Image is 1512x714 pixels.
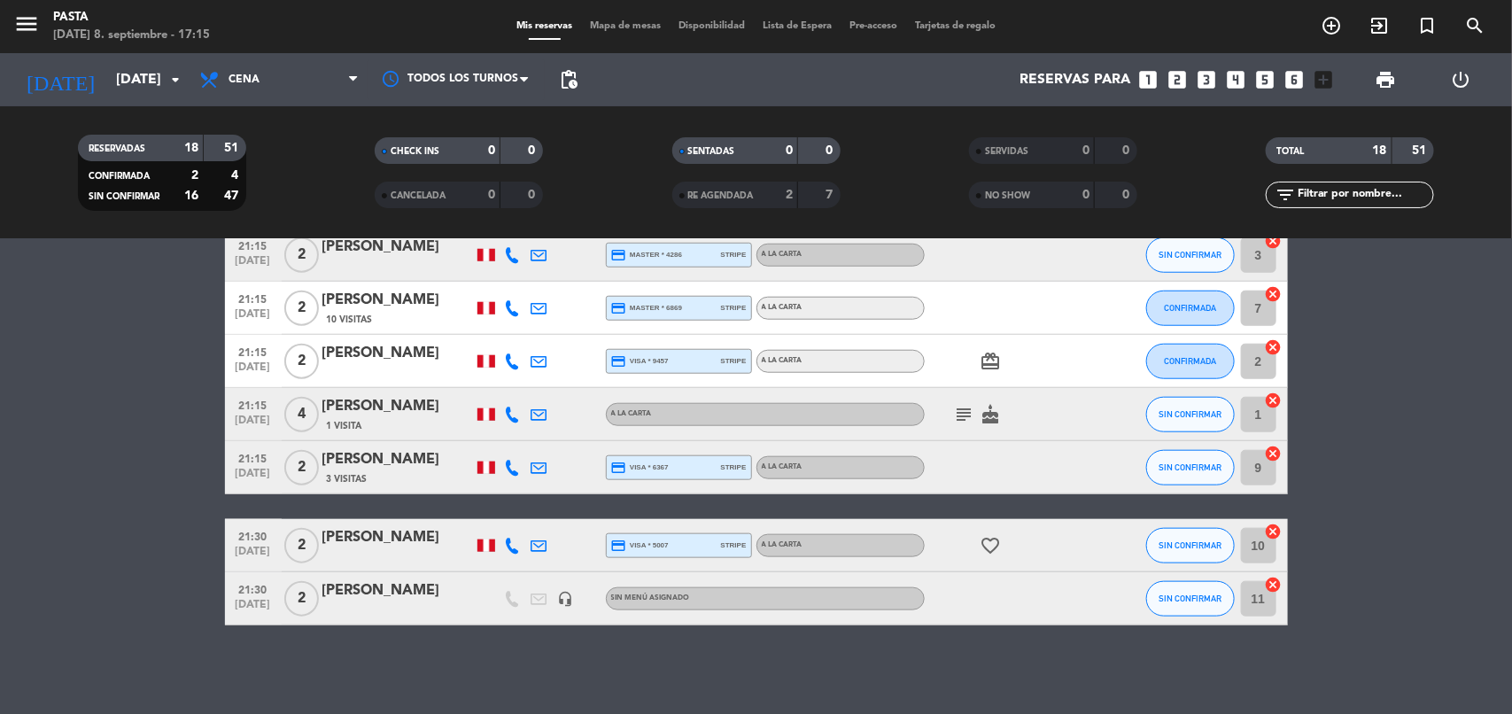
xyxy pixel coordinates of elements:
[762,304,803,311] span: A la carta
[1020,72,1131,89] span: Reservas para
[322,448,473,471] div: [PERSON_NAME]
[1146,397,1235,432] button: SIN CONFIRMAR
[327,313,373,327] span: 10 Visitas
[611,247,627,263] i: credit_card
[981,535,1002,556] i: favorite_border
[1146,528,1235,563] button: SIN CONFIRMAR
[762,357,803,364] span: A la carta
[1122,144,1133,157] strong: 0
[224,142,242,154] strong: 51
[1375,69,1396,90] span: print
[1225,68,1248,91] i: looks_4
[1146,344,1235,379] button: CONFIRMADA
[231,394,275,415] span: 21:15
[1416,15,1438,36] i: turned_in_not
[1373,144,1387,157] strong: 18
[1265,285,1283,303] i: cancel
[611,594,690,601] span: Sin menú asignado
[611,300,683,316] span: master * 6869
[1082,144,1089,157] strong: 0
[1146,450,1235,485] button: SIN CONFIRMAR
[762,463,803,470] span: A la carta
[1146,581,1235,617] button: SIN CONFIRMAR
[611,538,627,554] i: credit_card
[1164,303,1216,313] span: CONFIRMADA
[581,21,670,31] span: Mapa de mesas
[721,355,747,367] span: stripe
[231,468,275,488] span: [DATE]
[611,460,669,476] span: visa * 6367
[391,191,446,200] span: CANCELADA
[1450,69,1471,90] i: power_settings_new
[611,247,683,263] span: master * 4286
[322,395,473,418] div: [PERSON_NAME]
[1164,356,1216,366] span: CONFIRMADA
[754,21,841,31] span: Lista de Espera
[985,147,1028,156] span: SERVIDAS
[721,302,747,314] span: stripe
[1423,53,1499,106] div: LOG OUT
[981,351,1002,372] i: card_giftcard
[762,541,803,548] span: A la carta
[231,341,275,361] span: 21:15
[1313,68,1336,91] i: add_box
[231,525,275,546] span: 21:30
[1265,338,1283,356] i: cancel
[1265,392,1283,409] i: cancel
[89,144,145,153] span: RESERVADAS
[191,169,198,182] strong: 2
[284,450,319,485] span: 2
[89,192,159,201] span: SIN CONFIRMAR
[1146,291,1235,326] button: CONFIRMADA
[322,579,473,602] div: [PERSON_NAME]
[1283,68,1307,91] i: looks_6
[762,251,803,258] span: A la carta
[231,599,275,619] span: [DATE]
[284,291,319,326] span: 2
[13,11,40,37] i: menu
[224,190,242,202] strong: 47
[611,460,627,476] i: credit_card
[1265,232,1283,250] i: cancel
[322,289,473,312] div: [PERSON_NAME]
[327,472,368,486] span: 3 Visitas
[1464,15,1485,36] i: search
[284,344,319,379] span: 2
[231,447,275,468] span: 21:15
[721,539,747,551] span: stripe
[13,60,107,99] i: [DATE]
[1196,68,1219,91] i: looks_3
[611,353,627,369] i: credit_card
[1159,462,1221,472] span: SIN CONFIRMAR
[611,300,627,316] i: credit_card
[1265,523,1283,540] i: cancel
[954,404,975,425] i: subject
[906,21,1004,31] span: Tarjetas de regalo
[231,288,275,308] span: 21:15
[688,147,735,156] span: SENTADAS
[670,21,754,31] span: Disponibilidad
[1265,445,1283,462] i: cancel
[1265,576,1283,594] i: cancel
[231,169,242,182] strong: 4
[231,255,275,276] span: [DATE]
[611,410,652,417] span: A la carta
[284,397,319,432] span: 4
[231,415,275,435] span: [DATE]
[322,236,473,259] div: [PERSON_NAME]
[1159,409,1221,419] span: SIN CONFIRMAR
[53,9,210,27] div: Pasta
[558,69,579,90] span: pending_actions
[322,342,473,365] div: [PERSON_NAME]
[826,144,836,157] strong: 0
[53,27,210,44] div: [DATE] 8. septiembre - 17:15
[529,144,539,157] strong: 0
[231,578,275,599] span: 21:30
[1321,15,1342,36] i: add_circle_outline
[488,144,495,157] strong: 0
[786,144,793,157] strong: 0
[322,526,473,549] div: [PERSON_NAME]
[826,189,836,201] strong: 7
[1146,237,1235,273] button: SIN CONFIRMAR
[1082,189,1089,201] strong: 0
